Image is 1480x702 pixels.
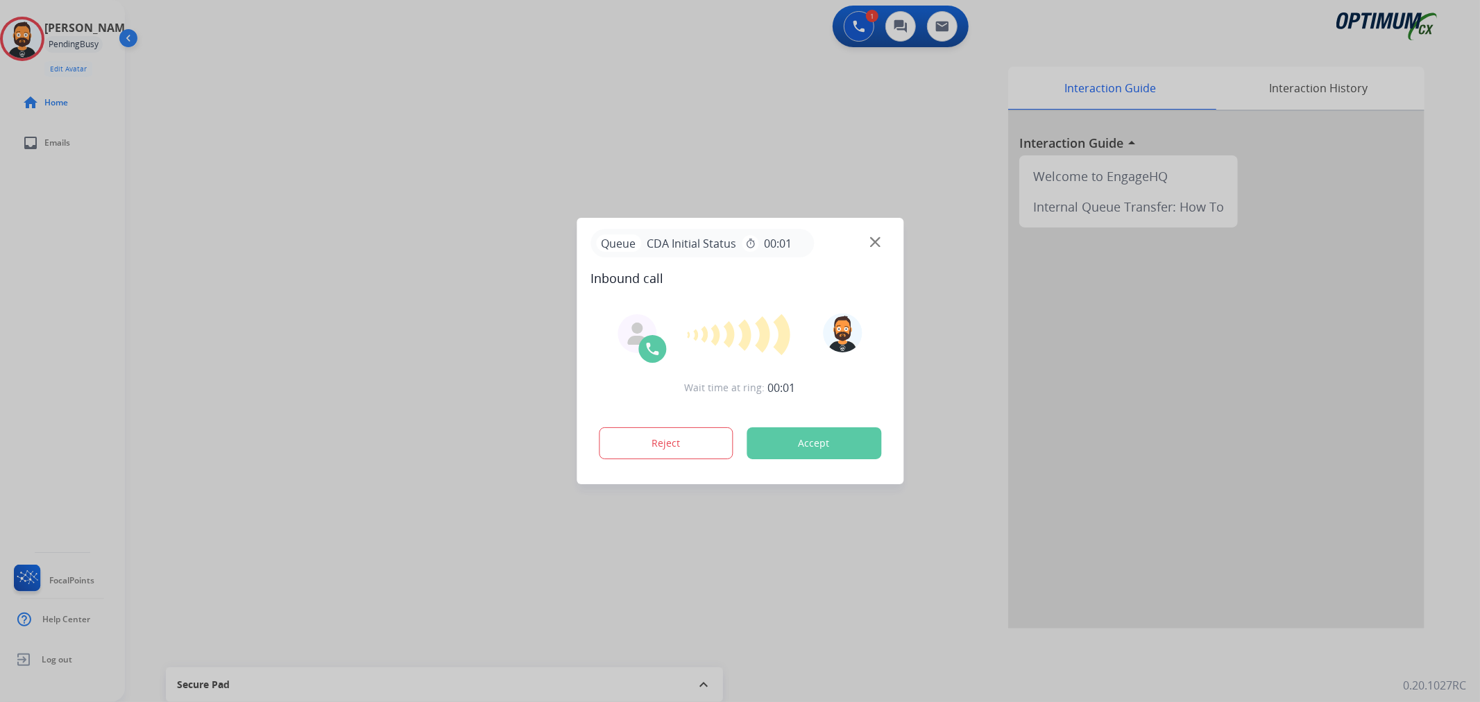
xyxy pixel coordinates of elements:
span: 00:01 [764,235,792,252]
img: avatar [824,314,862,352]
img: agent-avatar [626,323,648,345]
span: CDA Initial Status [641,235,742,252]
p: Queue [596,234,641,252]
button: Accept [747,427,881,459]
span: Wait time at ring: [685,381,765,395]
button: Reject [599,427,733,459]
mat-icon: timer [745,238,756,249]
p: 0.20.1027RC [1403,677,1466,694]
img: close-button [870,237,881,248]
span: Inbound call [590,268,890,288]
img: call-icon [644,341,661,357]
span: 00:01 [768,379,796,396]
